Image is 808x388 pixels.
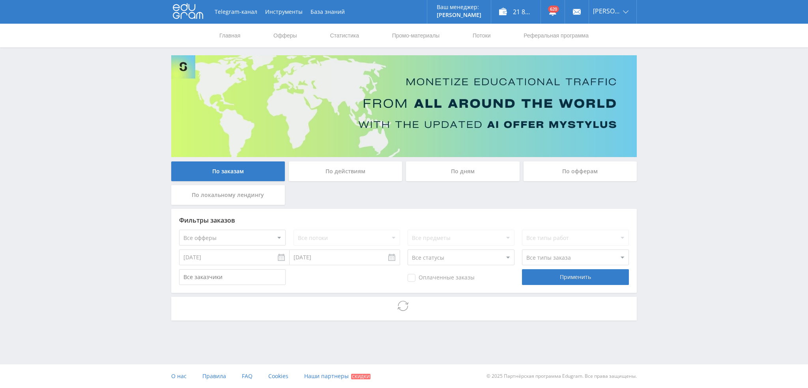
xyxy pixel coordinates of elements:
a: FAQ [242,364,252,388]
a: Главная [219,24,241,47]
div: По дням [406,161,520,181]
div: Применить [522,269,628,285]
div: Фильтры заказов [179,217,629,224]
p: [PERSON_NAME] [437,12,481,18]
span: О нас [171,372,187,380]
div: По локальному лендингу [171,185,285,205]
input: Все заказчики [179,269,286,285]
a: Офферы [273,24,298,47]
img: Banner [171,55,637,157]
p: Ваш менеджер: [437,4,481,10]
span: Оплаченные заказы [408,274,475,282]
div: По заказам [171,161,285,181]
a: Промо-материалы [391,24,440,47]
span: [PERSON_NAME] [593,8,621,14]
a: Наши партнеры Скидки [304,364,370,388]
a: Статистика [329,24,360,47]
span: Правила [202,372,226,380]
div: По действиям [289,161,402,181]
span: FAQ [242,372,252,380]
span: Наши партнеры [304,372,349,380]
a: Реферальная программа [523,24,589,47]
div: По офферам [524,161,637,181]
a: Потоки [472,24,492,47]
a: О нас [171,364,187,388]
a: Cookies [268,364,288,388]
span: Cookies [268,372,288,380]
a: Правила [202,364,226,388]
span: Скидки [351,374,370,379]
div: © 2025 Партнёрская программа Edugram. Все права защищены. [408,364,637,388]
